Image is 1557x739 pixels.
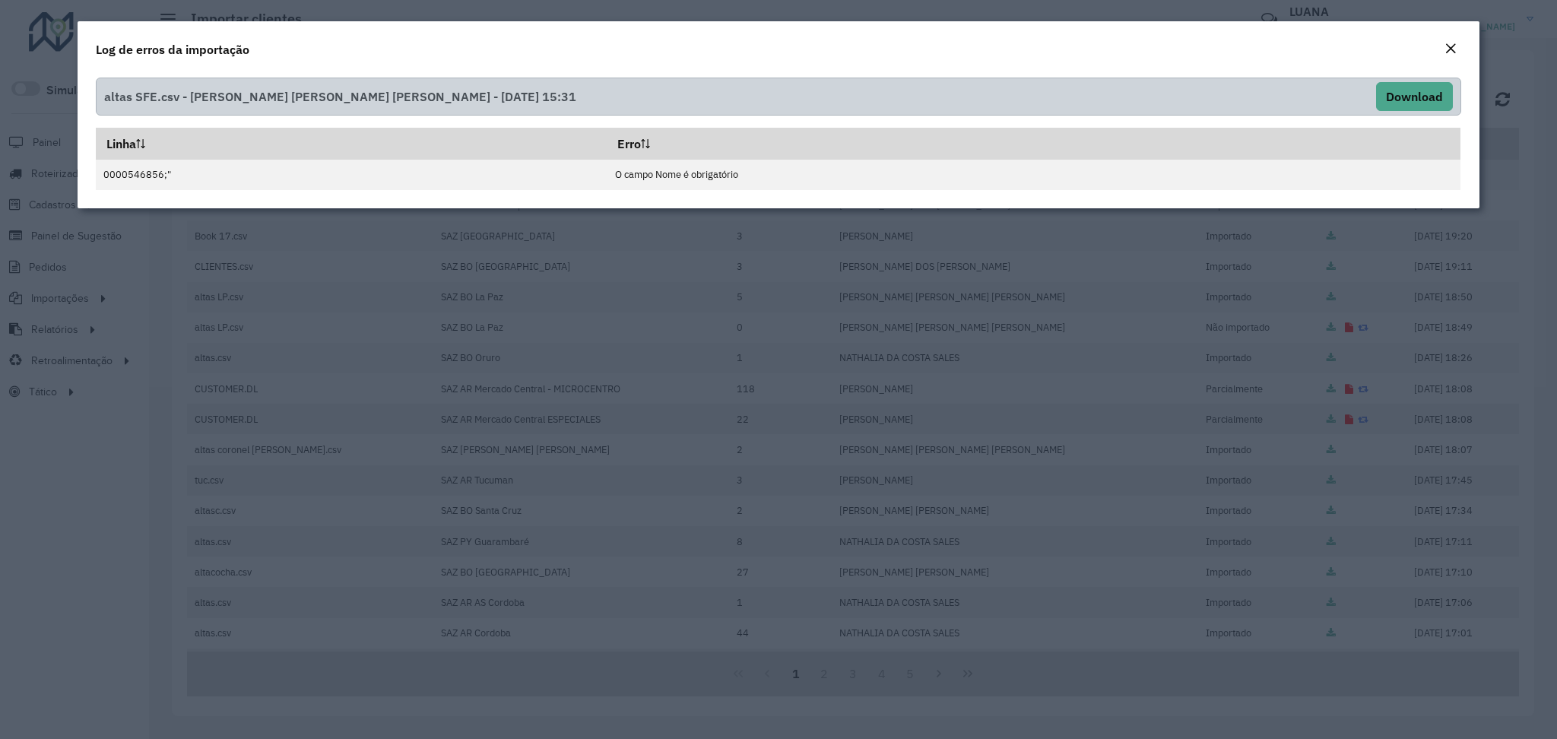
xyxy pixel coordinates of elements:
[1440,40,1461,59] button: Close
[96,128,607,160] th: Linha
[1444,43,1457,55] em: Fechar
[607,160,1460,190] td: O campo Nome é obrigatório
[96,160,607,190] td: 0000546856;"
[607,128,1460,160] th: Erro
[1376,82,1453,111] button: Download
[104,82,576,111] span: altas SFE.csv - [PERSON_NAME] [PERSON_NAME] [PERSON_NAME] - [DATE] 15:31
[96,40,249,59] h4: Log de erros da importação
